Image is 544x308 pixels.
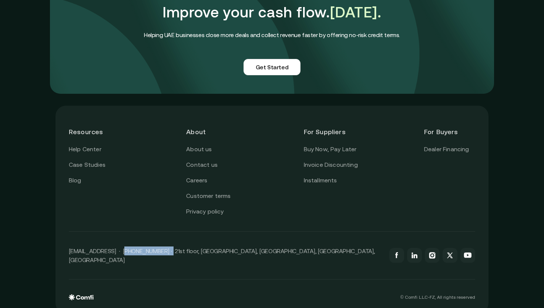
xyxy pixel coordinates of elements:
[69,160,105,170] a: Case Studies
[330,4,382,20] span: [DATE].
[69,294,94,300] img: comfi logo
[69,246,382,264] p: [EMAIL_ADDRESS] · [PHONE_NUMBER] · 21st floor, [GEOGRAPHIC_DATA], [GEOGRAPHIC_DATA], [GEOGRAPHIC_...
[186,207,224,216] a: Privacy policy
[69,145,101,154] a: Help Center
[186,145,212,154] a: About us
[244,59,301,75] a: Get Started
[304,160,358,170] a: Invoice Discounting
[144,30,400,40] h4: Helping UAE businesses close more deals and collect revenue faster by offering no-risk credit terms.
[304,176,337,185] a: Installments
[186,191,231,201] a: Customer terms
[186,160,218,170] a: Contact us
[424,119,475,145] header: For Buyers
[400,295,475,300] p: © Comfi L.L.C-FZ, All rights reserved
[69,119,120,145] header: Resources
[186,176,207,185] a: Careers
[186,119,237,145] header: About
[424,145,469,154] a: Dealer Financing
[304,119,358,145] header: For Suppliers
[304,145,357,154] a: Buy Now, Pay Later
[69,176,81,185] a: Blog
